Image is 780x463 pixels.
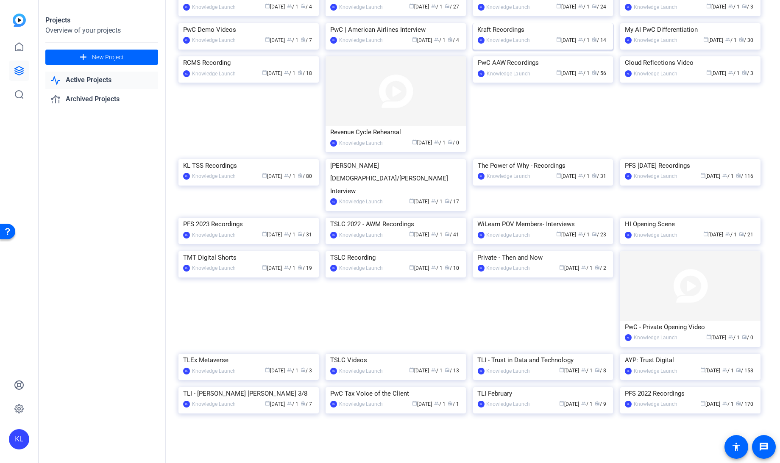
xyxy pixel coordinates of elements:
span: group [723,367,728,372]
a: Active Projects [45,72,158,89]
a: Archived Projects [45,91,158,108]
div: KL [183,37,190,44]
span: / 1 [284,265,295,271]
span: radio [739,37,744,42]
div: Knowledge Launch [487,69,530,78]
span: group [284,173,289,178]
span: / 3 [742,70,754,76]
span: / 21 [739,232,754,238]
span: group [578,3,583,8]
span: [DATE] [707,335,727,341]
span: radio [445,265,450,270]
span: calendar_today [704,37,709,42]
span: group [723,401,728,406]
div: Knowledge Launch [487,264,530,272]
span: [DATE] [701,401,721,407]
span: radio [592,70,597,75]
span: / 31 [298,232,312,238]
div: KL [330,37,337,44]
div: Knowledge Launch [192,400,236,408]
div: TLI - [PERSON_NAME] [PERSON_NAME] 3/8 [183,387,314,400]
span: / 4 [448,37,459,43]
span: / 1 [578,232,590,238]
span: group [287,37,292,42]
div: TLI - Trust in Data and Technology [478,354,609,366]
span: [DATE] [704,37,724,43]
span: [DATE] [556,173,576,179]
span: / 23 [592,232,606,238]
span: [DATE] [556,70,576,76]
span: calendar_today [701,367,706,372]
div: KL [330,265,337,272]
div: KL [478,401,485,408]
div: Knowledge Launch [487,400,530,408]
span: radio [595,265,600,270]
span: / 24 [592,4,606,10]
span: / 0 [448,140,459,146]
div: Knowledge Launch [634,172,677,180]
span: group [578,231,583,236]
span: calendar_today [412,401,417,406]
span: group [729,334,734,339]
span: radio [592,173,597,178]
div: Knowledge Launch [634,36,677,44]
span: radio [592,3,597,8]
span: [DATE] [704,232,724,238]
span: calendar_today [701,401,706,406]
div: Knowledge Launch [339,367,383,375]
span: group [581,401,586,406]
span: calendar_today [409,198,414,203]
span: / 1 [726,232,737,238]
div: PwC Demo Videos [183,23,314,36]
span: group [578,70,583,75]
span: calendar_today [559,367,564,372]
div: PFS 2022 Recordings [625,387,756,400]
div: KL [183,70,190,77]
span: calendar_today [707,3,712,8]
span: [DATE] [409,368,429,374]
span: group [287,3,292,8]
span: radio [742,334,747,339]
span: calendar_today [265,401,270,406]
div: KL [330,198,337,205]
span: / 1 [729,335,740,341]
span: / 1 [431,232,443,238]
span: [DATE] [265,401,285,407]
span: / 1 [723,173,734,179]
span: / 1 [581,265,593,271]
span: group [284,231,289,236]
div: Kraft Recordings [478,23,609,36]
span: [DATE] [412,140,432,146]
div: KL [330,4,337,11]
span: group [729,70,734,75]
span: / 1 [431,199,443,205]
span: [DATE] [409,232,429,238]
div: [PERSON_NAME][DEMOGRAPHIC_DATA]/[PERSON_NAME] Interview [330,159,461,197]
div: TSLC Recording [330,251,461,264]
span: calendar_today [556,70,561,75]
div: TSLC Videos [330,354,461,366]
div: PwC AAW Recordings [478,56,609,69]
span: group [284,265,289,270]
div: KL [625,232,632,238]
span: radio [736,401,741,406]
div: Projects [45,15,158,25]
span: / 1 [287,4,298,10]
span: radio [448,401,453,406]
span: radio [298,173,303,178]
span: [DATE] [409,4,429,10]
span: calendar_today [556,37,561,42]
span: calendar_today [559,265,564,270]
div: Knowledge Launch [192,3,236,11]
div: PFS 2023 Recordings [183,218,314,230]
span: radio [445,231,450,236]
span: radio [445,198,450,203]
span: [DATE] [265,4,285,10]
div: Knowledge Launch [339,36,383,44]
div: KL [183,265,190,272]
span: radio [736,367,741,372]
span: group [434,139,439,144]
div: TLEx Metaverse [183,354,314,366]
span: radio [301,37,306,42]
div: Knowledge Launch [634,3,677,11]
